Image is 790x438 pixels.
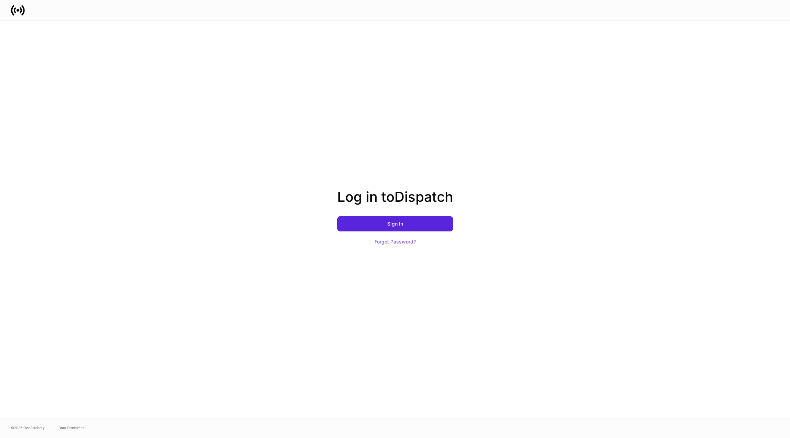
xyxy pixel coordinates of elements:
[337,216,453,231] button: Sign In
[59,425,84,430] a: Data Disclaimer
[366,234,424,249] button: Forgot Password?
[375,239,416,244] div: Forgot Password?
[11,425,45,430] span: © 2025 OneAdvisory
[387,221,403,226] div: Sign In
[337,189,453,216] h2: Log in to Dispatch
